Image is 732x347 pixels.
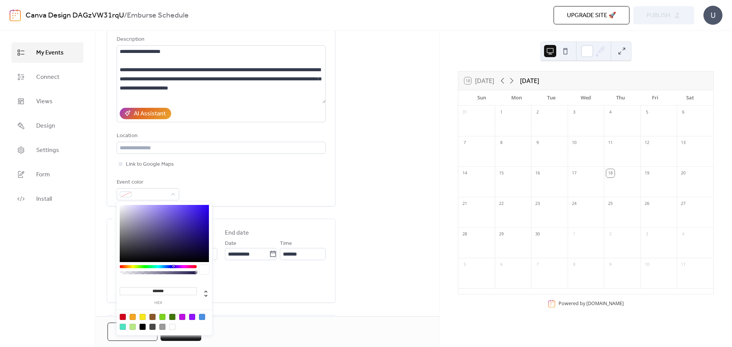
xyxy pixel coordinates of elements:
div: 18 [606,169,615,177]
span: Views [36,97,53,106]
div: 27 [679,200,687,208]
div: 11 [679,261,687,269]
div: Sat [673,90,707,106]
div: End date [225,229,249,238]
div: 1 [570,230,578,238]
span: Save [174,328,188,337]
a: My Events [11,42,83,63]
div: 2 [606,230,615,238]
div: 25 [606,200,615,208]
span: Link to Google Maps [126,160,174,169]
div: U [703,6,722,25]
div: 23 [533,200,542,208]
span: Connect [36,73,59,82]
div: AI Assistant [134,109,166,118]
div: 4 [679,230,687,238]
div: 9 [606,261,615,269]
div: 30 [533,230,542,238]
div: 14 [461,169,469,177]
div: 10 [570,139,578,147]
div: #BD10E0 [179,314,185,320]
div: 10 [643,261,651,269]
div: 19 [643,169,651,177]
label: hex [120,301,197,305]
div: 5 [643,108,651,117]
div: Fri [638,90,673,106]
b: Emburse Schedule [127,8,189,23]
div: 8 [570,261,578,269]
div: 8 [497,139,506,147]
div: 7 [461,139,469,147]
div: 12 [643,139,651,147]
a: Connect [11,67,83,87]
div: 22 [497,200,506,208]
div: Sun [464,90,499,106]
a: Form [11,164,83,185]
div: #9013FE [189,314,195,320]
div: #F8E71C [140,314,146,320]
div: #50E3C2 [120,324,126,330]
div: 11 [606,139,615,147]
div: Event color [117,178,178,187]
div: 6 [497,261,506,269]
div: #417505 [169,314,175,320]
span: Date [225,239,236,248]
span: Settings [36,146,59,155]
div: Location [117,131,324,141]
b: / [124,8,127,23]
a: Views [11,91,83,112]
div: 5 [461,261,469,269]
div: 26 [643,200,651,208]
div: 1 [497,108,506,117]
span: Design [36,122,55,131]
a: Canva Design DAGzVW31rqU [26,8,124,23]
div: #B8E986 [130,324,136,330]
span: Form [36,170,50,179]
div: 28 [461,230,469,238]
img: logo [10,9,21,21]
div: 21 [461,200,469,208]
div: 6 [679,108,687,117]
span: Time [280,239,292,248]
div: 7 [533,261,542,269]
span: Upgrade site 🚀 [567,11,616,20]
div: 13 [679,139,687,147]
span: Cancel [121,328,144,337]
div: Description [117,35,324,44]
div: 3 [643,230,651,238]
a: Settings [11,140,83,160]
div: Powered by [559,300,624,307]
a: Design [11,115,83,136]
div: 29 [497,230,506,238]
div: #FFFFFF [169,324,175,330]
div: #9B9B9B [159,324,165,330]
div: 17 [570,169,578,177]
div: 2 [533,108,542,117]
a: Install [11,189,83,209]
button: AI Assistant [120,108,171,119]
div: #4A4A4A [149,324,156,330]
button: Cancel [108,323,157,341]
div: 24 [570,200,578,208]
div: #7ED321 [159,314,165,320]
div: 20 [679,169,687,177]
div: Tue [534,90,568,106]
div: [DATE] [520,76,539,85]
div: #000000 [140,324,146,330]
div: 16 [533,169,542,177]
a: [DOMAIN_NAME] [586,300,624,307]
div: #F5A623 [130,314,136,320]
div: #4A90E2 [199,314,205,320]
div: 9 [533,139,542,147]
div: Wed [568,90,603,106]
div: Thu [603,90,638,106]
div: 31 [461,108,469,117]
button: Upgrade site 🚀 [554,6,629,24]
span: Install [36,195,52,204]
div: #8B572A [149,314,156,320]
div: Mon [499,90,534,106]
div: 15 [497,169,506,177]
div: 3 [570,108,578,117]
div: 4 [606,108,615,117]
